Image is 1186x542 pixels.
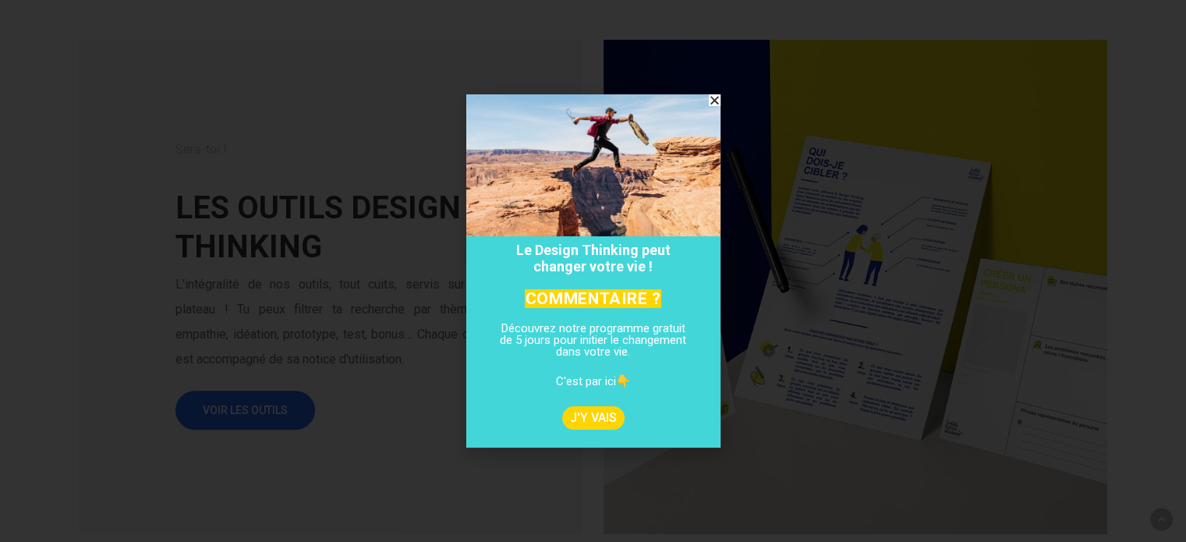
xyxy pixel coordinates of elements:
a: J'Y VAIS [562,406,625,430]
font: Découvrez notre programme gratuit de 5 jours pour initier le changement dans votre vie. [500,321,686,359]
font: changer votre vie ! [533,258,653,275]
a: Fermer [709,94,720,106]
font: Le Design Thinking peut [516,242,671,258]
font: C'est par ici👇 [556,374,631,388]
font: COMMENTAIRE ? [525,289,660,308]
font: J'Y VAIS [570,410,617,425]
